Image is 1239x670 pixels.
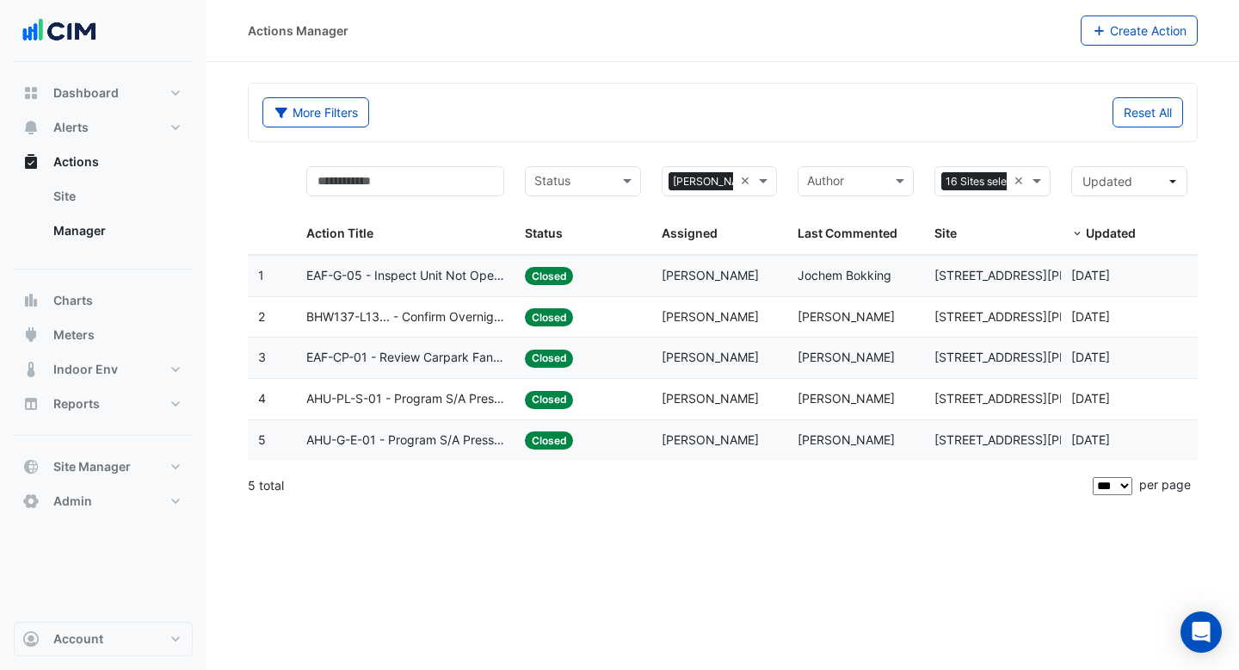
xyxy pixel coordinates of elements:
span: Alerts [53,119,89,136]
span: [PERSON_NAME] [669,172,761,191]
app-icon: Reports [22,395,40,413]
button: Account [14,622,193,656]
span: 2024-08-12T15:19:14.858 [1071,391,1110,406]
span: Dashboard [53,84,119,102]
span: 2 [258,309,265,324]
span: [PERSON_NAME] [798,309,895,324]
button: Charts [14,283,193,318]
app-icon: Dashboard [22,84,40,102]
button: Indoor Env [14,352,193,387]
span: 4 [258,391,266,406]
span: [PERSON_NAME] [662,391,759,406]
button: Site Manager [14,450,193,484]
button: Meters [14,318,193,352]
a: Manager [40,214,193,248]
app-icon: Meters [22,326,40,344]
span: [PERSON_NAME] [662,350,759,364]
span: Status [525,226,563,240]
span: per page [1139,477,1191,492]
span: Site Manager [53,458,131,475]
span: 2025-03-26T11:28:38.235 [1071,268,1110,282]
span: [PERSON_NAME] [662,268,759,282]
span: [STREET_ADDRESS][PERSON_NAME] [934,309,1144,324]
span: 3 [258,350,266,364]
span: Updated [1086,226,1136,240]
app-icon: Charts [22,292,40,309]
span: Assigned [662,226,718,240]
span: 1 [258,268,264,282]
app-icon: Admin [22,493,40,510]
span: EAF-G-05 - Inspect Unit Not Operating [306,266,504,286]
span: Admin [53,493,92,510]
span: [STREET_ADDRESS][PERSON_NAME] [934,268,1144,282]
button: Reset All [1113,97,1183,127]
span: Closed [525,308,574,326]
span: Closed [525,267,574,285]
span: Account [53,630,103,648]
app-icon: Indoor Env [22,361,40,378]
span: 2025-01-31T11:37:44.966 [1071,309,1110,324]
span: Charts [53,292,93,309]
span: Updated [1082,174,1132,189]
span: Meters [53,326,95,344]
button: More Filters [262,97,369,127]
button: Reports [14,387,193,421]
button: Create Action [1081,16,1199,46]
button: Actions [14,145,193,179]
button: Admin [14,484,193,518]
span: Closed [525,350,574,368]
span: 16 Sites selected [941,172,1033,191]
span: Action Title [306,226,373,240]
app-icon: Actions [22,153,40,171]
span: 2024-08-12T15:30:24.787 [1071,350,1110,364]
span: Closed [525,391,574,409]
a: Site [40,179,193,214]
span: AHU-PL-S-01 - Program S/A Pressure SP Reset Missing Strategy (Energy Saving) [306,389,504,409]
div: 5 total [248,464,1089,507]
span: [PERSON_NAME] [798,350,895,364]
app-icon: Site Manager [22,458,40,475]
span: [PERSON_NAME] [662,309,759,324]
span: Closed [525,431,574,450]
span: Last Commented [798,226,897,240]
span: 5 [258,432,266,447]
span: EAF-CP-01 - Review Carpark Fan Missed Purge [306,348,504,368]
span: Site [934,226,957,240]
span: Jochem Bokking [798,268,891,282]
div: Actions [14,179,193,255]
span: Reports [53,395,100,413]
span: [STREET_ADDRESS][PERSON_NAME] [934,391,1144,406]
button: Updated [1071,166,1187,196]
button: Alerts [14,110,193,145]
span: [PERSON_NAME] [798,391,895,406]
span: Actions [53,153,99,171]
span: [PERSON_NAME] [798,432,895,447]
span: Indoor Env [53,361,118,378]
img: Company Logo [21,14,98,48]
span: 2024-08-12T15:13:49.683 [1071,432,1110,447]
span: BHW137-L13... - Confirm Overnight Water Consumption [306,307,504,327]
span: [STREET_ADDRESS][PERSON_NAME] [934,432,1144,447]
span: Clear [1014,171,1028,191]
div: Open Intercom Messenger [1180,611,1222,653]
div: Actions Manager [248,22,348,40]
app-icon: Alerts [22,119,40,136]
span: Clear [740,171,755,191]
span: [PERSON_NAME] [662,432,759,447]
span: AHU-G-E-01 - Program S/A Pressure SP Reset Missing Strategy (Energy Saving) [306,431,504,450]
span: [STREET_ADDRESS][PERSON_NAME] [934,350,1144,364]
button: Dashboard [14,76,193,110]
